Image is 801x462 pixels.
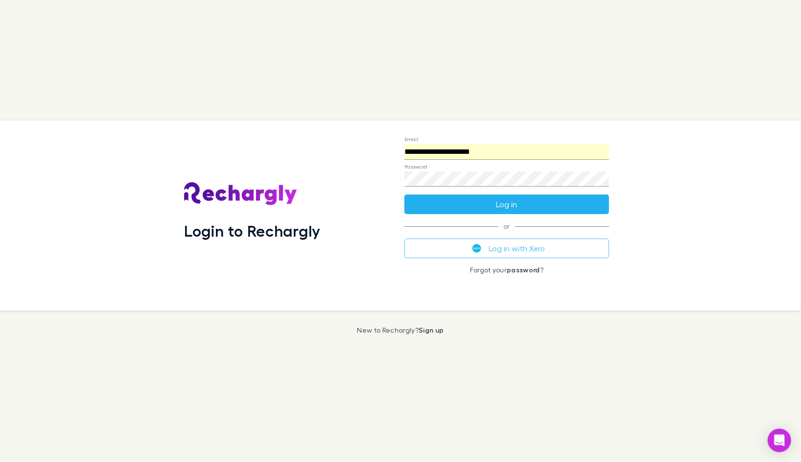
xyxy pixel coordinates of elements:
[507,266,540,274] a: password
[404,195,609,214] button: Log in
[404,163,427,170] label: Password
[419,326,444,334] a: Sign up
[184,182,298,206] img: Rechargly's Logo
[184,221,321,240] h1: Login to Rechargly
[357,326,444,334] p: New to Rechargly?
[768,429,791,452] div: Open Intercom Messenger
[472,244,481,253] img: Xero's logo
[404,266,609,274] p: Forgot your ?
[404,135,418,143] label: Email
[404,239,609,258] button: Log in with Xero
